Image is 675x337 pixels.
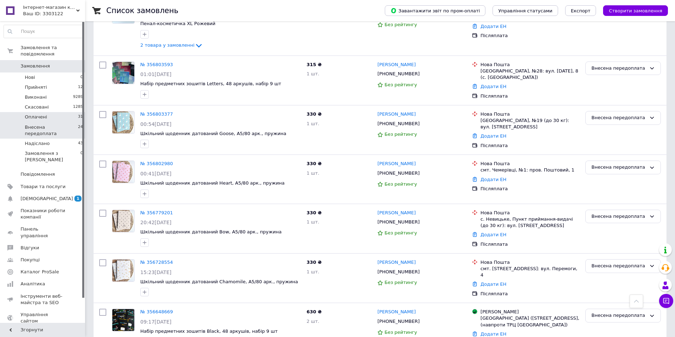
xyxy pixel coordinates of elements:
[306,121,319,126] span: 1 шт.
[140,180,285,186] a: Шкільний щоденник датований Heart, А5/80 арк., пружина
[480,24,506,29] a: Додати ЕН
[306,111,322,117] span: 330 ₴
[4,25,83,38] input: Пошук
[112,111,135,134] a: Фото товару
[140,329,278,334] a: Набір предметних зошитів Black, 48 аркушів, набір 9 шт
[25,150,80,163] span: Замовлення з [PERSON_NAME]
[140,260,173,265] a: № 356728554
[80,150,83,163] span: 0
[384,330,417,335] span: Без рейтингу
[480,167,580,173] div: смт. Чемерівці, №1: пров. Поштовий, 1
[21,45,85,57] span: Замовлення та повідомлення
[21,293,66,306] span: Інструменти веб-майстра та SEO
[480,84,506,89] a: Додати ЕН
[591,213,646,220] div: Внесена передоплата
[21,196,73,202] span: [DEMOGRAPHIC_DATA]
[377,269,420,274] span: [PHONE_NUMBER]
[140,309,173,314] a: № 356648669
[112,309,134,331] img: Фото товару
[603,5,668,16] button: Створити замовлення
[591,164,646,171] div: Внесена передоплата
[112,161,134,183] img: Фото товару
[384,280,417,285] span: Без рейтингу
[112,210,135,232] a: Фото товару
[377,219,420,225] span: [PHONE_NUMBER]
[140,81,281,86] a: Набір предметних зошитів Letters, 48 аркушів, набір 9 шт
[565,5,596,16] button: Експорт
[480,177,506,182] a: Додати ЕН
[140,161,173,166] a: № 356802980
[140,220,171,225] span: 20:42[DATE]
[480,68,580,81] div: [GEOGRAPHIC_DATA], №28: вул. [DATE], 8 (с. [GEOGRAPHIC_DATA])
[390,7,480,14] span: Завантажити звіт по пром-оплаті
[23,4,76,11] span: Інтернет-магазин канцелярії та аксесуарів Lufko
[140,319,171,325] span: 09:17[DATE]
[112,62,134,84] img: Фото товару
[480,259,580,266] div: Нова Пошта
[140,171,171,176] span: 00:41[DATE]
[480,309,580,315] div: [PERSON_NAME]
[21,245,39,251] span: Відгуки
[306,269,319,274] span: 1 шт.
[377,319,420,324] span: [PHONE_NUMBER]
[591,262,646,270] div: Внесена передоплата
[25,74,35,81] span: Нові
[21,281,45,287] span: Аналітика
[25,94,47,100] span: Виконані
[80,74,83,81] span: 0
[140,131,286,136] a: Шкільний щоденник датований Goose, А5/80 арк., пружина
[140,62,173,67] a: № 356803593
[480,143,580,149] div: Післяплата
[140,279,298,284] span: Шкільний щоденник датований Chamomile, А5/80 арк., пружина
[480,216,580,229] div: с. Невицьке, Пункт приймання-видачі (до 30 кг): вул. [STREET_ADDRESS]
[140,229,282,234] a: Шкільний щоденник датований Bow, А5/80 арк., пружина
[306,309,322,314] span: 630 ₴
[112,111,134,133] img: Фото товару
[140,111,173,117] a: № 356803377
[73,104,83,110] span: 1285
[106,6,178,15] h1: Список замовлень
[21,257,40,263] span: Покупці
[25,114,47,120] span: Оплачені
[377,210,416,216] a: [PERSON_NAME]
[480,232,506,237] a: Додати ЕН
[591,65,646,72] div: Внесена передоплата
[25,140,50,147] span: Надіслано
[480,33,580,39] div: Післяплата
[384,132,417,137] span: Без рейтингу
[306,319,319,324] span: 2 шт.
[306,219,319,225] span: 1 шт.
[78,124,83,137] span: 24
[21,226,66,239] span: Панель управління
[480,281,506,287] a: Додати ЕН
[480,241,580,248] div: Післяплата
[384,22,417,27] span: Без рейтингу
[480,93,580,99] div: Післяплата
[596,8,668,13] a: Створити замовлення
[25,124,78,137] span: Внесена передоплата
[21,63,50,69] span: Замовлення
[480,210,580,216] div: Нова Пошта
[21,184,66,190] span: Товари та послуги
[140,269,171,275] span: 15:23[DATE]
[306,71,319,76] span: 1 шт.
[306,210,322,215] span: 330 ₴
[21,171,55,178] span: Повідомлення
[384,230,417,236] span: Без рейтингу
[306,62,322,67] span: 315 ₴
[25,104,49,110] span: Скасовані
[377,259,416,266] a: [PERSON_NAME]
[23,11,85,17] div: Ваш ID: 3303122
[377,71,420,76] span: [PHONE_NUMBER]
[21,312,66,324] span: Управління сайтом
[78,140,83,147] span: 43
[140,21,215,26] a: Пенал-косметичка XL Рожевий
[571,8,591,13] span: Експорт
[78,84,83,91] span: 12
[480,266,580,278] div: смт. [STREET_ADDRESS]: вул. Перемоги, 4
[140,42,203,48] a: 2 товара у замовленні
[377,62,416,68] a: [PERSON_NAME]
[140,121,171,127] span: 00:54[DATE]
